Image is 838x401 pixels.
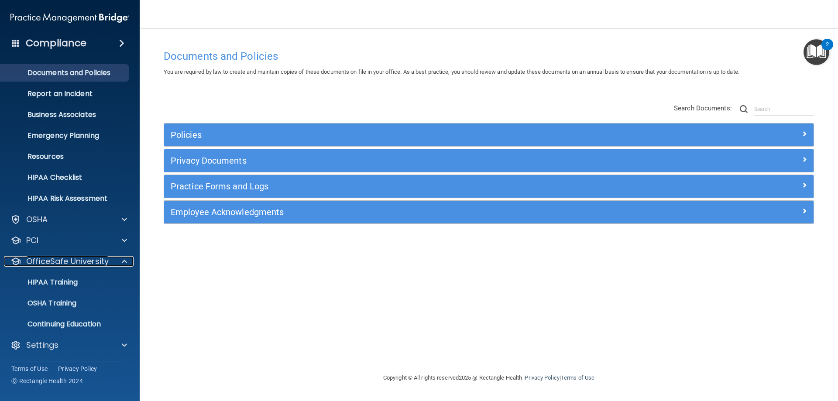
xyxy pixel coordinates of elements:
[164,51,814,62] h4: Documents and Policies
[164,69,739,75] span: You are required by law to create and maintain copies of these documents on file in your office. ...
[26,256,109,267] p: OfficeSafe University
[11,377,83,385] span: Ⓒ Rectangle Health 2024
[6,69,125,77] p: Documents and Policies
[6,152,125,161] p: Resources
[171,128,807,142] a: Policies
[754,103,814,116] input: Search
[6,299,76,308] p: OSHA Training
[26,235,38,246] p: PCI
[10,235,127,246] a: PCI
[171,182,645,191] h5: Practice Forms and Logs
[330,364,648,392] div: Copyright © All rights reserved 2025 @ Rectangle Health | |
[58,364,97,373] a: Privacy Policy
[10,256,127,267] a: OfficeSafe University
[525,374,559,381] a: Privacy Policy
[804,39,829,65] button: Open Resource Center, 2 new notifications
[171,156,645,165] h5: Privacy Documents
[826,45,829,56] div: 2
[561,374,594,381] a: Terms of Use
[687,339,828,374] iframe: Drift Widget Chat Controller
[171,205,807,219] a: Employee Acknowledgments
[6,320,125,329] p: Continuing Education
[171,179,807,193] a: Practice Forms and Logs
[6,110,125,119] p: Business Associates
[6,131,125,140] p: Emergency Planning
[6,173,125,182] p: HIPAA Checklist
[26,214,48,225] p: OSHA
[171,207,645,217] h5: Employee Acknowledgments
[10,214,127,225] a: OSHA
[740,105,748,113] img: ic-search.3b580494.png
[11,364,48,373] a: Terms of Use
[674,104,732,112] span: Search Documents:
[6,194,125,203] p: HIPAA Risk Assessment
[171,154,807,168] a: Privacy Documents
[6,278,78,287] p: HIPAA Training
[26,37,86,49] h4: Compliance
[6,89,125,98] p: Report an Incident
[171,130,645,140] h5: Policies
[10,9,129,27] img: PMB logo
[26,340,58,350] p: Settings
[10,340,127,350] a: Settings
